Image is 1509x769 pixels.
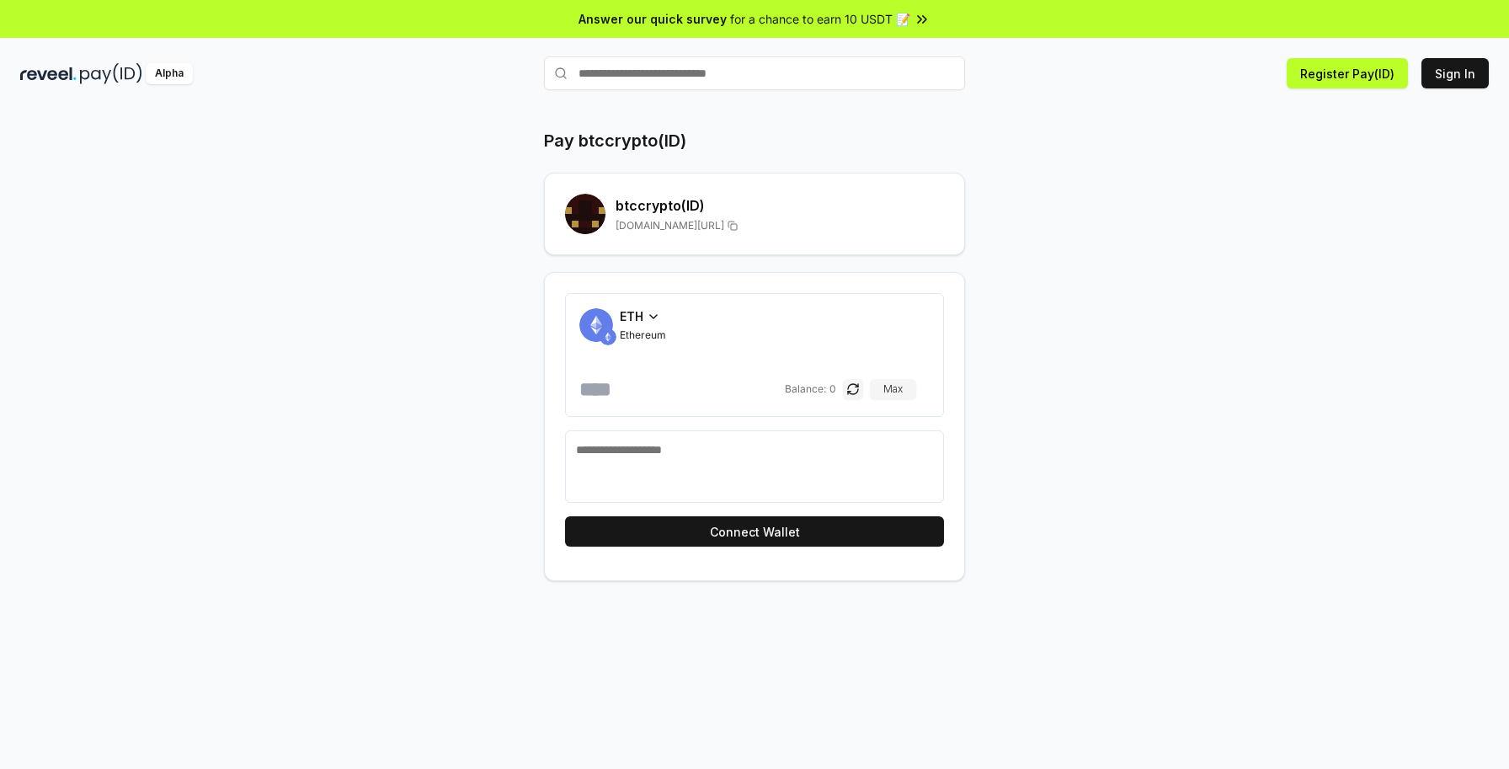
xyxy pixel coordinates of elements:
[80,63,142,84] img: pay_id
[730,10,910,28] span: for a chance to earn 10 USDT 📝
[565,516,944,547] button: Connect Wallet
[620,307,643,325] span: ETH
[620,328,666,342] span: Ethereum
[1421,58,1489,88] button: Sign In
[785,382,826,396] span: Balance:
[616,195,944,216] h2: btccrypto (ID)
[600,328,616,345] img: ETH.svg
[1287,58,1408,88] button: Register Pay(ID)
[544,129,686,152] h1: Pay btccrypto(ID)
[870,379,916,399] button: Max
[20,63,77,84] img: reveel_dark
[146,63,193,84] div: Alpha
[616,219,724,232] span: [DOMAIN_NAME][URL]
[579,10,727,28] span: Answer our quick survey
[829,382,836,396] span: 0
